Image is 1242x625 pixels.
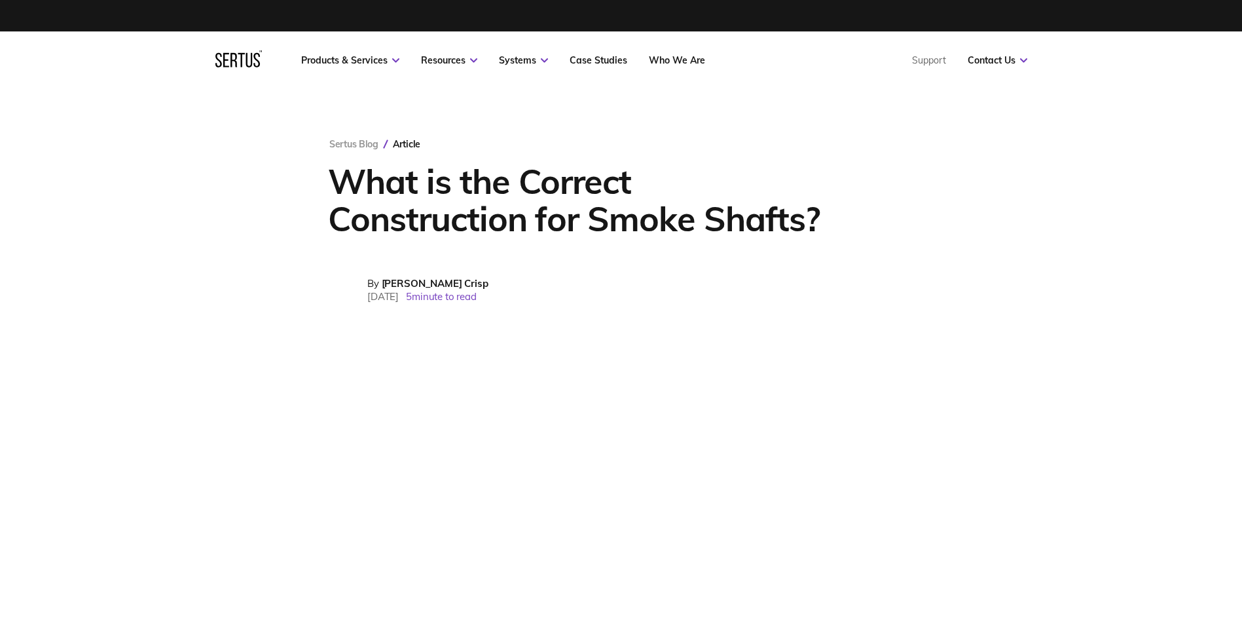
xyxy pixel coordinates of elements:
div: By [367,277,488,290]
h1: What is the Correct Construction for Smoke Shafts? [328,162,829,237]
a: Support [912,54,946,66]
a: Resources [421,54,477,66]
a: Products & Services [301,54,399,66]
span: [PERSON_NAME] Crisp [382,277,488,290]
a: Contact Us [968,54,1027,66]
a: Systems [499,54,548,66]
span: 5 minute to read [406,290,477,303]
a: Who We Are [649,54,705,66]
a: Sertus Blog [329,138,378,150]
span: [DATE] [367,290,399,303]
a: Case Studies [570,54,627,66]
